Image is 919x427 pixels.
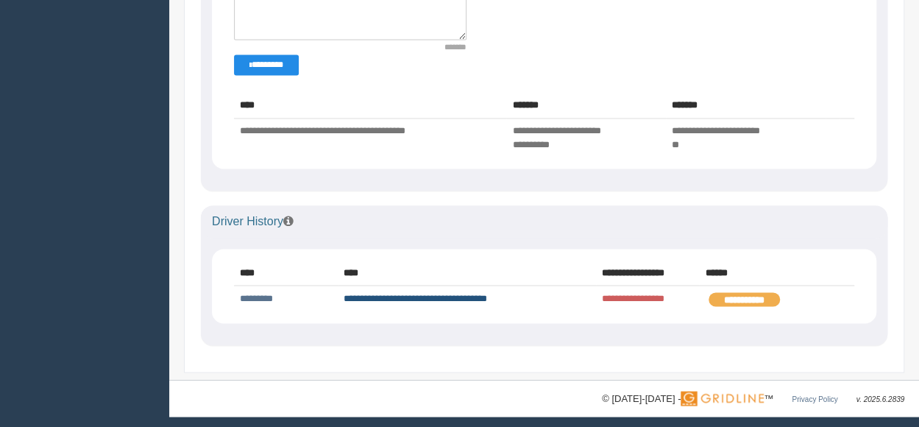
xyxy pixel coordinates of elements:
[602,391,904,406] div: © [DATE]-[DATE] - ™
[201,205,887,238] div: Driver History
[681,391,764,406] img: Gridline
[234,54,299,75] button: Change Filter Options
[792,395,837,403] a: Privacy Policy
[856,395,904,403] span: v. 2025.6.2839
